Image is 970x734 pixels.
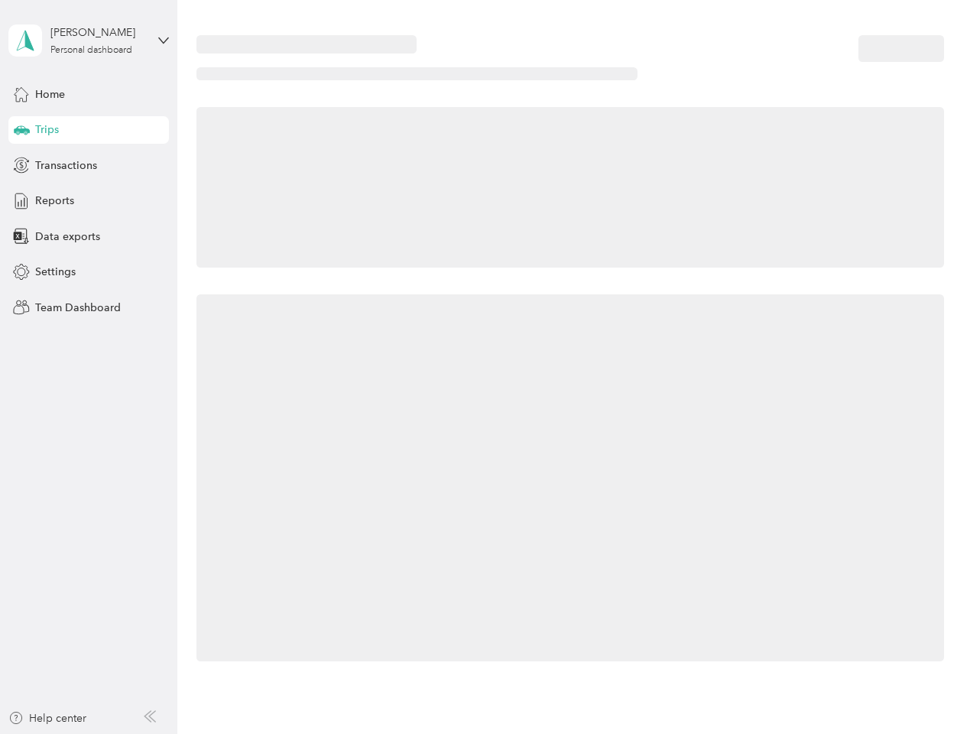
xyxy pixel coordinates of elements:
[35,193,74,209] span: Reports
[50,24,146,41] div: [PERSON_NAME]
[35,158,97,174] span: Transactions
[35,300,121,316] span: Team Dashboard
[884,648,970,734] iframe: Everlance-gr Chat Button Frame
[50,46,132,55] div: Personal dashboard
[8,710,86,726] button: Help center
[35,264,76,280] span: Settings
[35,122,59,138] span: Trips
[35,229,100,245] span: Data exports
[35,86,65,102] span: Home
